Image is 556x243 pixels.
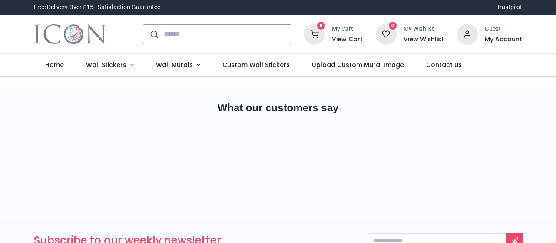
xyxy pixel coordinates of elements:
span: Custom Wall Stickers [222,60,290,69]
div: Guest [485,25,522,33]
a: View Cart [332,35,363,44]
a: 0 [304,30,325,37]
a: View Wishlist [404,35,444,44]
a: Wall Murals [145,54,211,77]
span: Contact us [426,60,462,69]
a: Logo of Icon Wall Stickers [34,22,106,47]
span: Wall Stickers [86,60,126,69]
div: My Cart [332,25,363,33]
a: My Account [485,35,522,44]
div: My Wishlist [404,25,444,33]
sup: 0 [317,22,325,30]
a: 0 [376,30,397,37]
a: Wall Stickers [75,54,145,77]
sup: 0 [389,22,397,30]
h2: What our customers say [34,100,522,115]
iframe: Customer reviews powered by Trustpilot [34,130,522,191]
img: Icon Wall Stickers [34,22,106,47]
span: Wall Murals [156,60,193,69]
span: Upload Custom Mural Image [312,60,404,69]
button: Submit [143,25,164,44]
div: Free Delivery Over £15 - Satisfaction Guarantee [34,3,160,12]
a: Trustpilot [496,3,522,12]
span: Home [45,60,64,69]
